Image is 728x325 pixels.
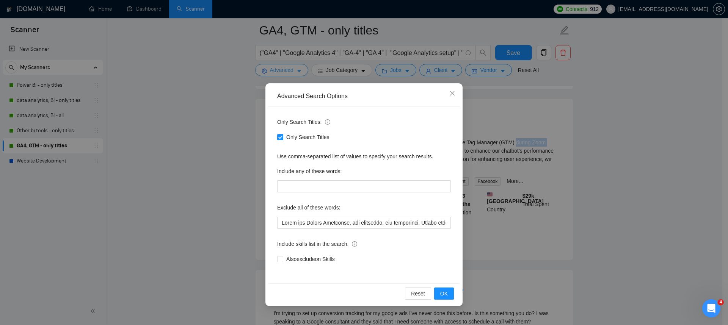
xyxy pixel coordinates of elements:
[277,152,451,161] div: Use comma-separated list of values to specify your search results.
[277,118,330,126] span: Only Search Titles:
[277,165,342,177] label: Include any of these words:
[277,240,357,248] span: Include skills list in the search:
[277,92,451,100] div: Advanced Search Options
[718,299,724,305] span: 4
[352,241,357,247] span: info-circle
[702,299,720,317] iframe: Intercom live chat
[434,287,454,300] button: OK
[411,289,425,298] span: Reset
[405,287,431,300] button: Reset
[277,202,340,214] label: Exclude all of these words:
[283,255,338,263] span: Also exclude on Skills
[440,289,448,298] span: OK
[449,90,455,96] span: close
[325,119,330,125] span: info-circle
[442,83,463,104] button: Close
[283,133,333,141] span: Only Search Titles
